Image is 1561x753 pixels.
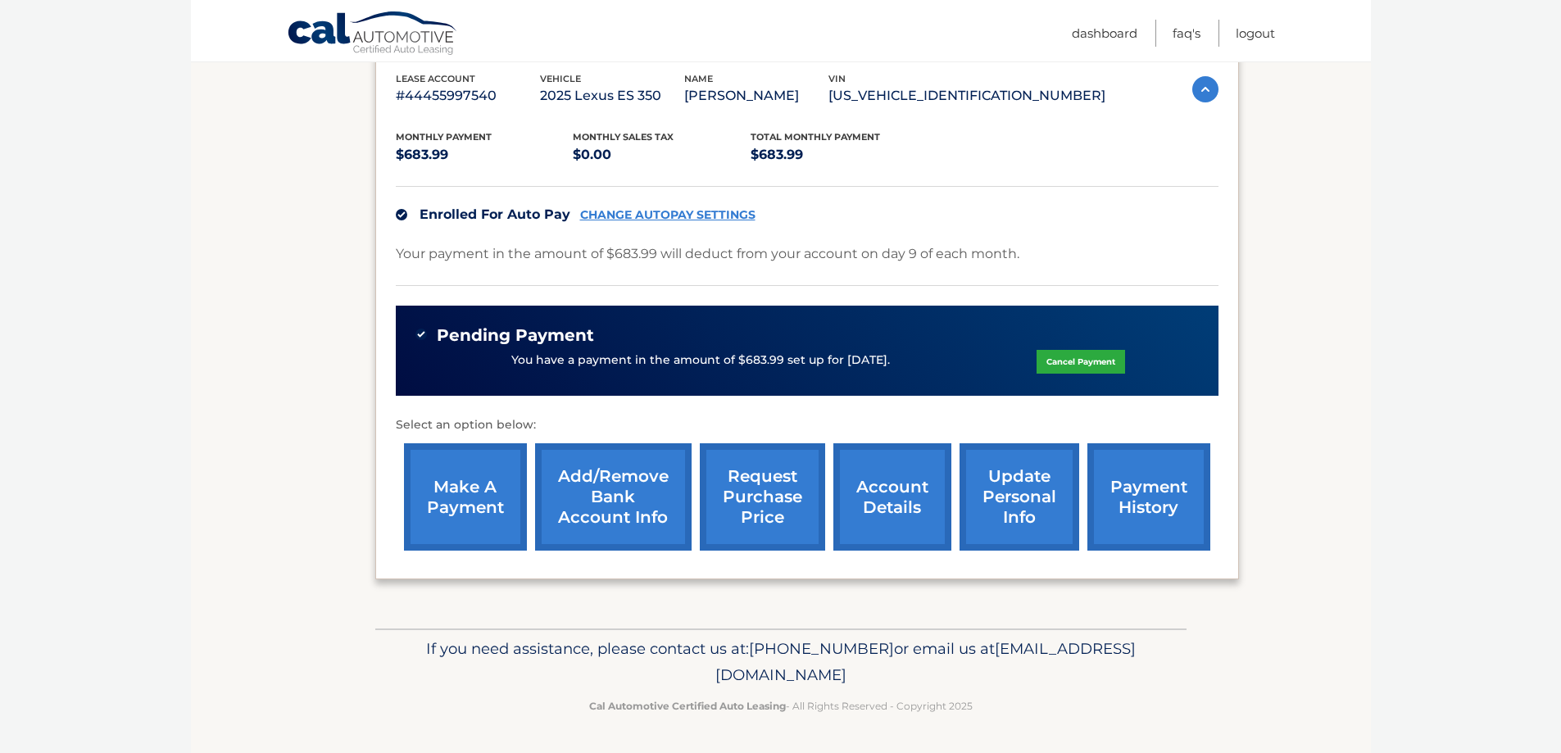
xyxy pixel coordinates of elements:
[1072,20,1137,47] a: Dashboard
[580,208,756,222] a: CHANGE AUTOPAY SETTINGS
[751,131,880,143] span: Total Monthly Payment
[1192,76,1218,102] img: accordion-active.svg
[540,73,581,84] span: vehicle
[573,143,751,166] p: $0.00
[540,84,684,107] p: 2025 Lexus ES 350
[715,639,1136,684] span: [EMAIL_ADDRESS][DOMAIN_NAME]
[1087,443,1210,551] a: payment history
[396,143,574,166] p: $683.99
[386,697,1176,714] p: - All Rights Reserved - Copyright 2025
[386,636,1176,688] p: If you need assistance, please contact us at: or email us at
[396,73,475,84] span: lease account
[573,131,674,143] span: Monthly sales Tax
[415,329,427,340] img: check-green.svg
[396,84,540,107] p: #44455997540
[589,700,786,712] strong: Cal Automotive Certified Auto Leasing
[700,443,825,551] a: request purchase price
[287,11,459,58] a: Cal Automotive
[396,209,407,220] img: check.svg
[1173,20,1200,47] a: FAQ's
[1037,350,1125,374] a: Cancel Payment
[420,206,570,222] span: Enrolled For Auto Pay
[404,443,527,551] a: make a payment
[833,443,951,551] a: account details
[396,131,492,143] span: Monthly Payment
[535,443,692,551] a: Add/Remove bank account info
[684,73,713,84] span: name
[1236,20,1275,47] a: Logout
[396,243,1019,265] p: Your payment in the amount of $683.99 will deduct from your account on day 9 of each month.
[828,84,1105,107] p: [US_VEHICLE_IDENTIFICATION_NUMBER]
[684,84,828,107] p: [PERSON_NAME]
[511,352,890,370] p: You have a payment in the amount of $683.99 set up for [DATE].
[437,325,594,346] span: Pending Payment
[749,639,894,658] span: [PHONE_NUMBER]
[751,143,928,166] p: $683.99
[828,73,846,84] span: vin
[396,415,1218,435] p: Select an option below:
[960,443,1079,551] a: update personal info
